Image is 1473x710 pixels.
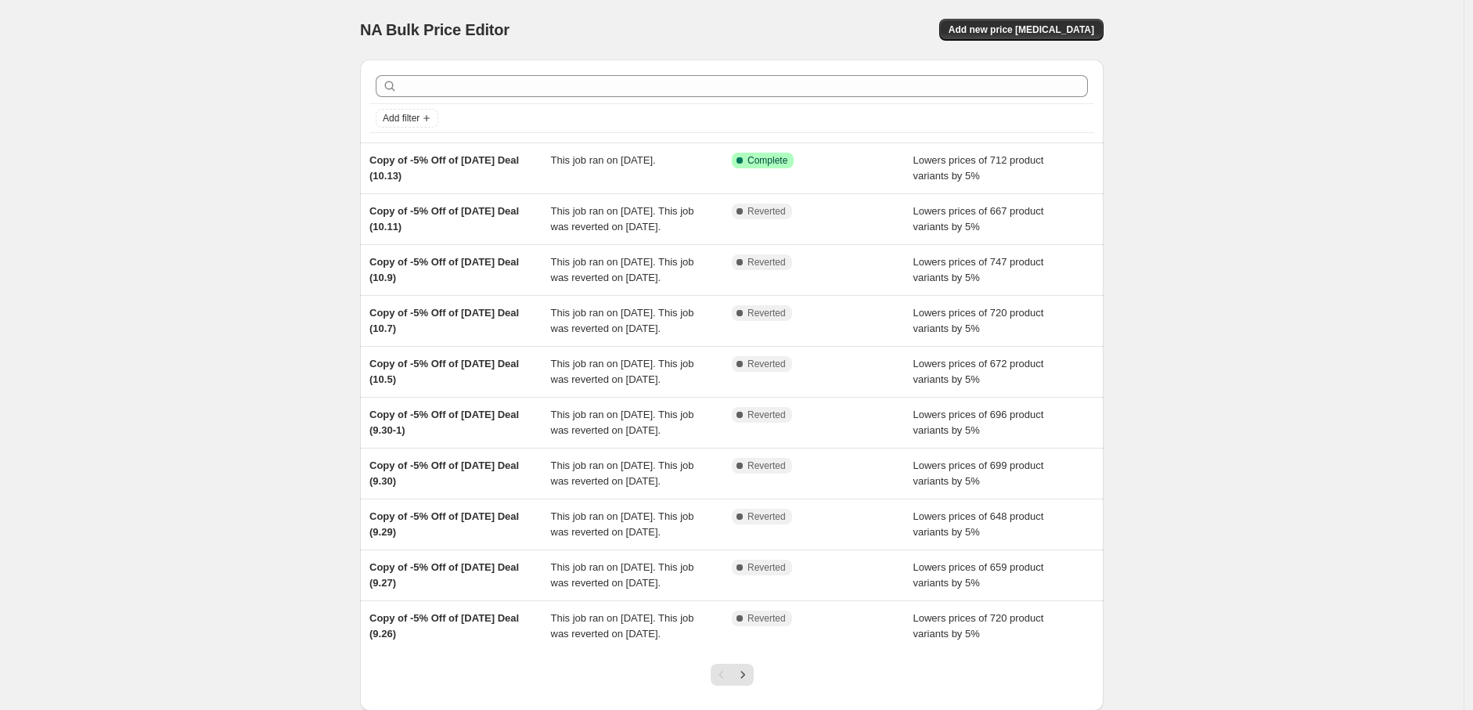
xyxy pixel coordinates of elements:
span: This job ran on [DATE]. This job was reverted on [DATE]. [551,460,694,487]
span: Lowers prices of 712 product variants by 5% [913,154,1044,182]
span: Reverted [747,409,786,421]
span: Reverted [747,612,786,625]
span: This job ran on [DATE]. This job was reverted on [DATE]. [551,307,694,334]
span: Reverted [747,460,786,472]
span: Copy of -5% Off of [DATE] Deal (9.30) [369,460,519,487]
span: This job ran on [DATE]. This job was reverted on [DATE]. [551,205,694,232]
span: Copy of -5% Off of [DATE] Deal (9.27) [369,561,519,589]
span: Lowers prices of 648 product variants by 5% [913,510,1044,538]
span: Lowers prices of 667 product variants by 5% [913,205,1044,232]
span: This job ran on [DATE]. [551,154,656,166]
nav: Pagination [711,664,754,686]
span: Reverted [747,510,786,523]
span: Lowers prices of 659 product variants by 5% [913,561,1044,589]
span: Copy of -5% Off of [DATE] Deal (10.13) [369,154,519,182]
span: This job ran on [DATE]. This job was reverted on [DATE]. [551,409,694,436]
span: Copy of -5% Off of [DATE] Deal (10.5) [369,358,519,385]
span: Copy of -5% Off of [DATE] Deal (9.29) [369,510,519,538]
span: Copy of -5% Off of [DATE] Deal (9.30-1) [369,409,519,436]
span: Add filter [383,112,420,124]
span: This job ran on [DATE]. This job was reverted on [DATE]. [551,256,694,283]
span: Reverted [747,256,786,269]
span: Reverted [747,307,786,319]
button: Add new price [MEDICAL_DATA] [939,19,1104,41]
span: Reverted [747,561,786,574]
span: Reverted [747,205,786,218]
span: Copy of -5% Off of [DATE] Deal (10.11) [369,205,519,232]
span: Lowers prices of 699 product variants by 5% [913,460,1044,487]
span: Complete [747,154,787,167]
button: Add filter [376,109,438,128]
span: NA Bulk Price Editor [360,21,510,38]
span: This job ran on [DATE]. This job was reverted on [DATE]. [551,561,694,589]
span: Reverted [747,358,786,370]
span: This job ran on [DATE]. This job was reverted on [DATE]. [551,358,694,385]
span: Lowers prices of 720 product variants by 5% [913,612,1044,640]
span: Lowers prices of 696 product variants by 5% [913,409,1044,436]
span: Add new price [MEDICAL_DATA] [949,23,1094,36]
span: Copy of -5% Off of [DATE] Deal (10.9) [369,256,519,283]
span: Lowers prices of 720 product variants by 5% [913,307,1044,334]
span: This job ran on [DATE]. This job was reverted on [DATE]. [551,510,694,538]
button: Next [732,664,754,686]
span: Copy of -5% Off of [DATE] Deal (10.7) [369,307,519,334]
span: This job ran on [DATE]. This job was reverted on [DATE]. [551,612,694,640]
span: Lowers prices of 747 product variants by 5% [913,256,1044,283]
span: Lowers prices of 672 product variants by 5% [913,358,1044,385]
span: Copy of -5% Off of [DATE] Deal (9.26) [369,612,519,640]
